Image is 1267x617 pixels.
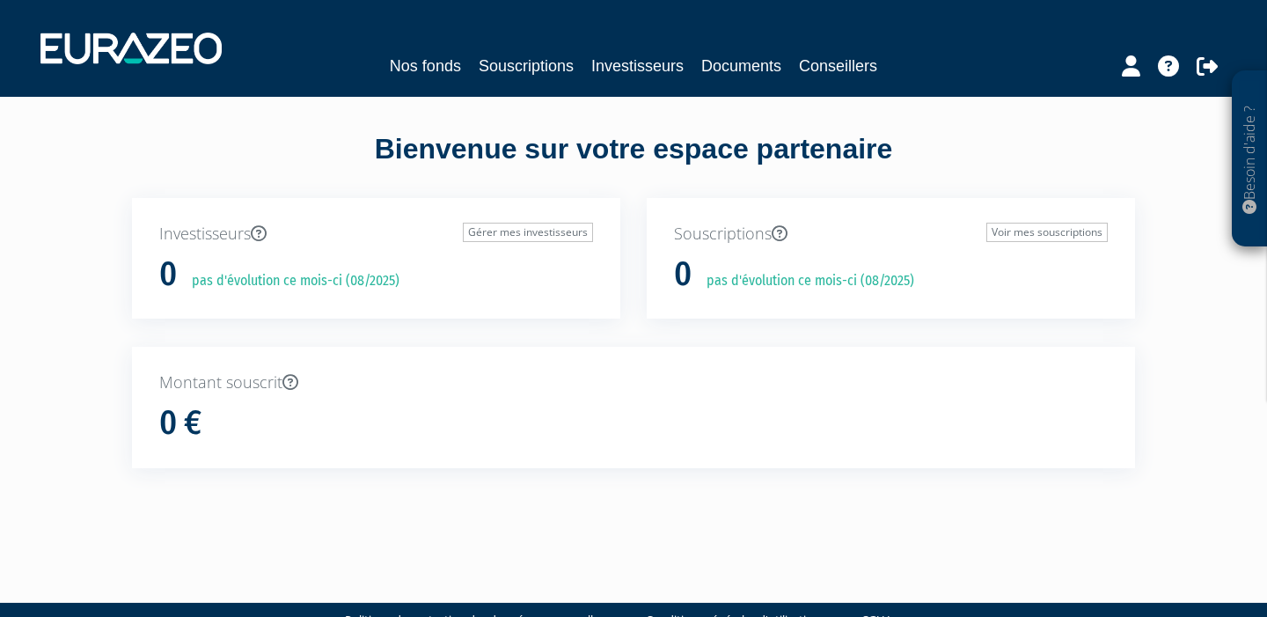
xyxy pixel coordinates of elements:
a: Investisseurs [591,54,684,78]
h1: 0 [674,256,692,293]
p: pas d'évolution ce mois-ci (08/2025) [179,271,399,291]
a: Documents [701,54,781,78]
a: Nos fonds [390,54,461,78]
p: Souscriptions [674,223,1108,246]
p: Investisseurs [159,223,593,246]
img: 1732889491-logotype_eurazeo_blanc_rvb.png [40,33,222,64]
p: Besoin d'aide ? [1240,80,1260,239]
a: Conseillers [799,54,877,78]
h1: 0 [159,256,177,293]
p: Montant souscrit [159,371,1108,394]
a: Voir mes souscriptions [986,223,1108,242]
h1: 0 € [159,405,201,442]
a: Souscriptions [479,54,574,78]
a: Gérer mes investisseurs [463,223,593,242]
div: Bienvenue sur votre espace partenaire [119,129,1148,198]
p: pas d'évolution ce mois-ci (08/2025) [694,271,914,291]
